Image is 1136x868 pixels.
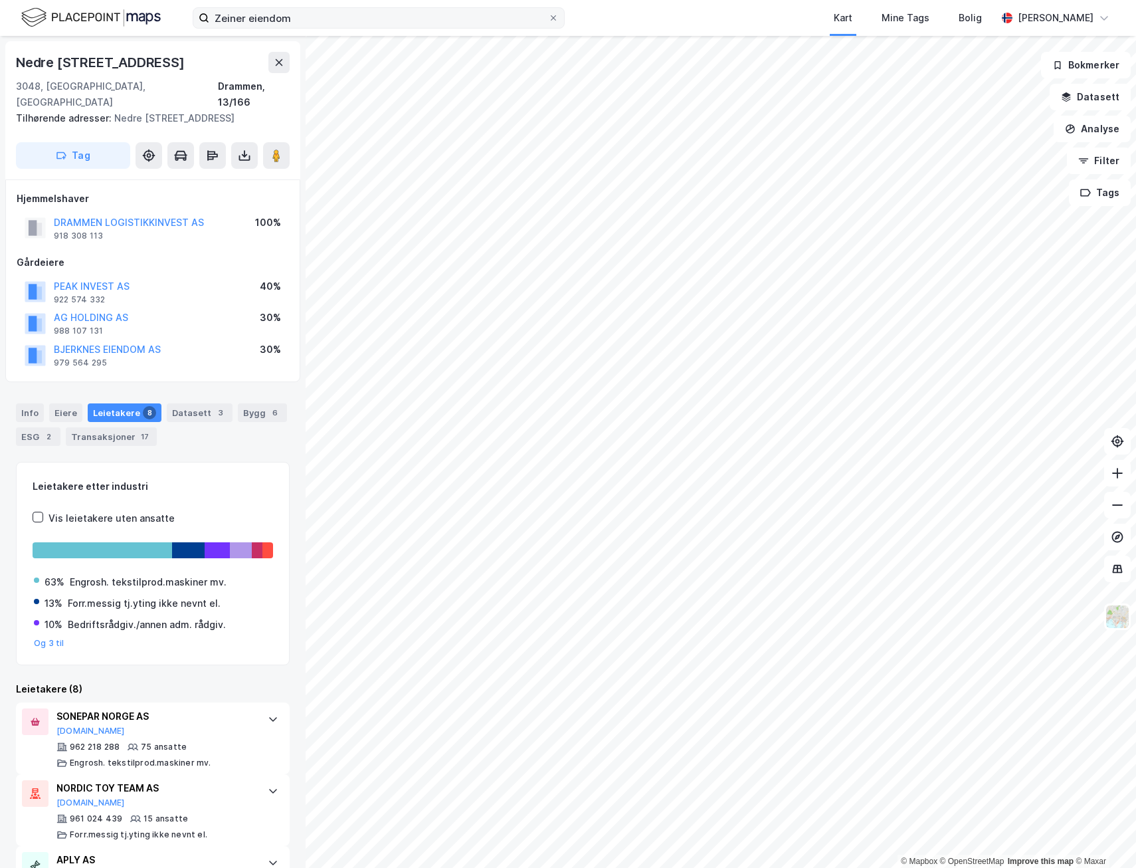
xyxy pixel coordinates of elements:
div: 918 308 113 [54,231,103,241]
a: Improve this map [1008,857,1074,866]
div: Leietakere (8) [16,681,290,697]
a: OpenStreetMap [940,857,1004,866]
div: Hjemmelshaver [17,191,289,207]
div: Bedriftsrådgiv./annen adm. rådgiv. [68,617,226,633]
div: Mine Tags [882,10,929,26]
div: ESG [16,427,60,446]
div: NORDIC TOY TEAM AS [56,780,254,796]
div: Drammen, 13/166 [218,78,290,110]
button: Tags [1069,179,1131,206]
div: 30% [260,342,281,358]
div: 30% [260,310,281,326]
div: 63% [45,574,64,590]
div: 922 574 332 [54,294,105,305]
div: Forr.messig tj.yting ikke nevnt el. [68,596,221,611]
div: 2 [42,430,55,443]
div: Leietakere etter industri [33,479,273,494]
div: Bolig [959,10,982,26]
div: 6 [268,406,282,419]
div: 13% [45,596,62,611]
input: Søk på adresse, matrikkel, gårdeiere, leietakere eller personer [209,8,548,28]
div: 17 [138,430,151,443]
img: Z [1105,604,1130,629]
div: 8 [143,406,156,419]
div: Nedre [STREET_ADDRESS] [16,52,187,73]
span: Tilhørende adresser: [16,112,114,124]
div: Kart [834,10,852,26]
div: 962 218 288 [70,742,120,752]
div: Nedre [STREET_ADDRESS] [16,110,279,126]
div: 961 024 439 [70,814,122,824]
div: 100% [255,215,281,231]
div: SONEPAR NORGE AS [56,708,254,724]
img: logo.f888ab2527a4732fd821a326f86c7f29.svg [21,6,161,29]
div: 10% [45,617,62,633]
div: Leietakere [88,403,161,422]
div: Forr.messig tj.yting ikke nevnt el. [70,829,207,840]
div: 15 ansatte [143,814,188,824]
div: Vis leietakere uten ansatte [48,510,175,526]
iframe: Chat Widget [1070,804,1136,868]
button: [DOMAIN_NAME] [56,798,125,808]
div: Gårdeiere [17,255,289,271]
button: Filter [1067,148,1131,174]
a: Mapbox [901,857,937,866]
button: Tag [16,142,130,169]
button: Datasett [1050,84,1131,110]
div: [PERSON_NAME] [1018,10,1093,26]
div: 3048, [GEOGRAPHIC_DATA], [GEOGRAPHIC_DATA] [16,78,218,110]
div: Engrosh. tekstilprod.maskiner mv. [70,574,227,590]
button: Analyse [1054,116,1131,142]
div: 40% [260,278,281,294]
div: APLY AS [56,852,254,868]
button: [DOMAIN_NAME] [56,726,125,736]
div: Datasett [167,403,233,422]
div: 988 107 131 [54,326,103,336]
button: Og 3 til [34,638,64,649]
div: Eiere [49,403,82,422]
div: Info [16,403,44,422]
div: 75 ansatte [141,742,187,752]
div: 979 564 295 [54,358,107,368]
div: Transaksjoner [66,427,157,446]
div: Engrosh. tekstilprod.maskiner mv. [70,758,211,768]
button: Bokmerker [1041,52,1131,78]
div: 3 [214,406,227,419]
div: Bygg [238,403,287,422]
